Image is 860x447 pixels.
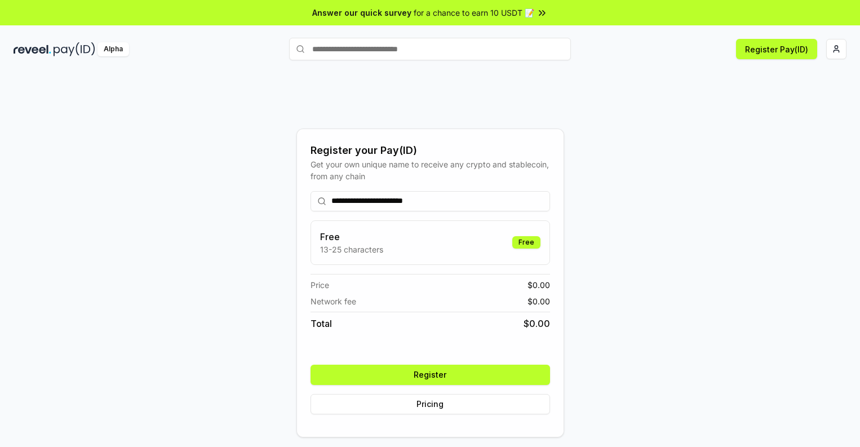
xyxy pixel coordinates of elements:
[527,279,550,291] span: $ 0.00
[527,295,550,307] span: $ 0.00
[54,42,95,56] img: pay_id
[736,39,817,59] button: Register Pay(ID)
[414,7,534,19] span: for a chance to earn 10 USDT 📝
[512,236,540,249] div: Free
[311,317,332,330] span: Total
[320,230,383,244] h3: Free
[524,317,550,330] span: $ 0.00
[311,365,550,385] button: Register
[311,158,550,182] div: Get your own unique name to receive any crypto and stablecoin, from any chain
[311,143,550,158] div: Register your Pay(ID)
[14,42,51,56] img: reveel_dark
[312,7,411,19] span: Answer our quick survey
[320,244,383,255] p: 13-25 characters
[97,42,129,56] div: Alpha
[311,295,356,307] span: Network fee
[311,279,329,291] span: Price
[311,394,550,414] button: Pricing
